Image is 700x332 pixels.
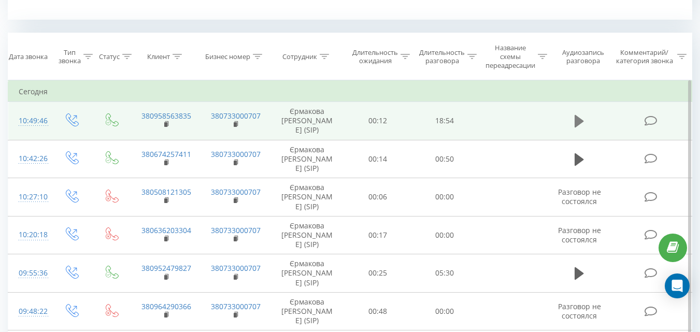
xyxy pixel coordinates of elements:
span: Разговор не состоялся [558,187,601,206]
td: Єрмакова [PERSON_NAME] (SIP) [270,102,345,140]
td: Єрмакова [PERSON_NAME] (SIP) [270,216,345,254]
a: 380733000707 [211,111,261,121]
a: 380636203304 [141,225,191,235]
td: Єрмакова [PERSON_NAME] (SIP) [270,178,345,216]
td: Єрмакова [PERSON_NAME] (SIP) [270,292,345,330]
div: Аудиозапись разговора [557,48,609,66]
a: 380958563835 [141,111,191,121]
td: 00:50 [411,140,478,178]
div: Клиент [147,52,170,61]
a: 380508121305 [141,187,191,197]
td: 05:30 [411,254,478,293]
a: 380952479827 [141,263,191,273]
div: Название схемы переадресации [485,44,535,70]
div: Длительность разговора [419,48,465,66]
td: 00:06 [345,178,411,216]
td: Сегодня [8,81,692,102]
div: 10:27:10 [19,187,40,207]
div: 10:20:18 [19,225,40,245]
span: Разговор не состоялся [558,301,601,321]
a: 380733000707 [211,301,261,311]
td: 00:00 [411,292,478,330]
div: Статус [99,52,120,61]
td: 00:00 [411,216,478,254]
div: 10:42:26 [19,149,40,169]
div: Тип звонка [59,48,81,66]
a: 380733000707 [211,225,261,235]
td: 00:00 [411,178,478,216]
a: 380964290366 [141,301,191,311]
a: 380733000707 [211,187,261,197]
td: Єрмакова [PERSON_NAME] (SIP) [270,254,345,293]
a: 380674257411 [141,149,191,159]
div: 10:49:46 [19,111,40,131]
div: 09:55:36 [19,263,40,283]
td: 00:12 [345,102,411,140]
div: Open Intercom Messenger [665,273,690,298]
div: Бизнес номер [205,52,250,61]
span: Разговор не состоялся [558,225,601,244]
div: Длительность ожидания [352,48,398,66]
a: 380733000707 [211,149,261,159]
div: 09:48:22 [19,301,40,322]
div: Дата звонка [9,52,48,61]
div: Комментарий/категория звонка [614,48,675,66]
div: Сотрудник [282,52,317,61]
td: 00:25 [345,254,411,293]
td: 00:48 [345,292,411,330]
td: 00:17 [345,216,411,254]
td: Єрмакова [PERSON_NAME] (SIP) [270,140,345,178]
td: 00:14 [345,140,411,178]
a: 380733000707 [211,263,261,273]
td: 18:54 [411,102,478,140]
